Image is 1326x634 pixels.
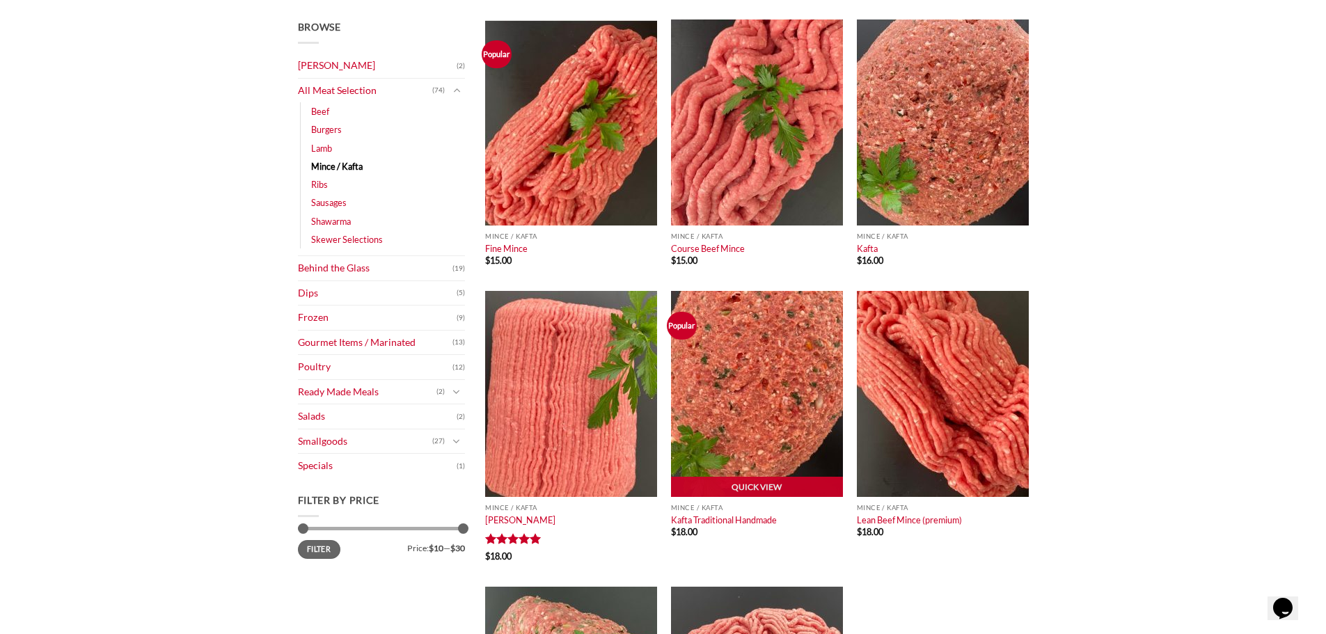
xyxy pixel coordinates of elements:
span: (1) [457,456,465,477]
a: Beef [311,102,329,120]
img: Kibbeh Mince [485,291,657,497]
a: Mince / Kafta [311,157,363,175]
p: Mince / Kafta [485,232,657,240]
span: (27) [432,431,445,452]
bdi: 16.00 [857,255,883,266]
button: Toggle [448,434,465,449]
a: Fine Mince [485,243,528,254]
span: (12) [452,357,465,378]
a: Salads [298,404,457,429]
span: Rated out of 5 [485,533,542,550]
span: (2) [436,381,445,402]
img: Kafta Traditional Handmade [671,291,843,497]
a: Kafta Traditional Handmade [671,514,777,525]
span: $ [857,255,862,266]
button: Toggle [448,83,465,98]
a: Shawarma [311,212,351,230]
a: Burgers [311,120,342,138]
div: Price: — [298,540,465,553]
a: Gourmet Items / Marinated [298,331,452,355]
p: Mince / Kafta [671,504,843,512]
a: Kafta [857,243,878,254]
a: Ready Made Meals [298,380,436,404]
button: Toggle [448,384,465,399]
span: (13) [452,332,465,353]
bdi: 15.00 [485,255,512,266]
a: Quick View [671,477,843,498]
img: Lean Beef Mince [857,291,1029,497]
div: Rated 5 out of 5 [485,533,542,546]
a: Ribs [311,175,328,193]
a: Smallgoods [298,429,432,454]
img: Course Beef Mince [671,19,843,225]
span: (5) [457,283,465,303]
bdi: 18.00 [671,526,697,537]
a: Sausages [311,193,347,212]
span: $ [485,255,490,266]
a: Poultry [298,355,452,379]
p: Mince / Kafta [671,232,843,240]
iframe: chat widget [1268,578,1312,620]
span: $ [671,526,676,537]
a: [PERSON_NAME] [485,514,555,525]
img: Kafta [857,19,1029,225]
p: Mince / Kafta [485,504,657,512]
span: $30 [450,543,465,553]
bdi: 18.00 [857,526,883,537]
span: (9) [457,308,465,328]
span: $ [671,255,676,266]
span: $ [857,526,862,537]
a: Specials [298,454,457,478]
bdi: 15.00 [671,255,697,266]
span: $10 [429,543,443,553]
a: Lean Beef Mince (premium) [857,514,962,525]
span: (2) [457,56,465,77]
span: (19) [452,258,465,279]
a: Frozen [298,306,457,330]
p: Mince / Kafta [857,504,1029,512]
a: Behind the Glass [298,256,452,280]
bdi: 18.00 [485,550,512,562]
a: All Meat Selection [298,79,432,103]
button: Filter [298,540,340,559]
img: Beef Mince [485,19,657,225]
span: (74) [432,80,445,101]
a: Dips [298,281,457,306]
a: Lamb [311,139,332,157]
a: Course Beef Mince [671,243,745,254]
p: Mince / Kafta [857,232,1029,240]
span: (2) [457,406,465,427]
span: Filter by price [298,494,380,506]
a: Skewer Selections [311,230,383,248]
a: [PERSON_NAME] [298,54,457,78]
span: $ [485,550,490,562]
span: Browse [298,21,341,33]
